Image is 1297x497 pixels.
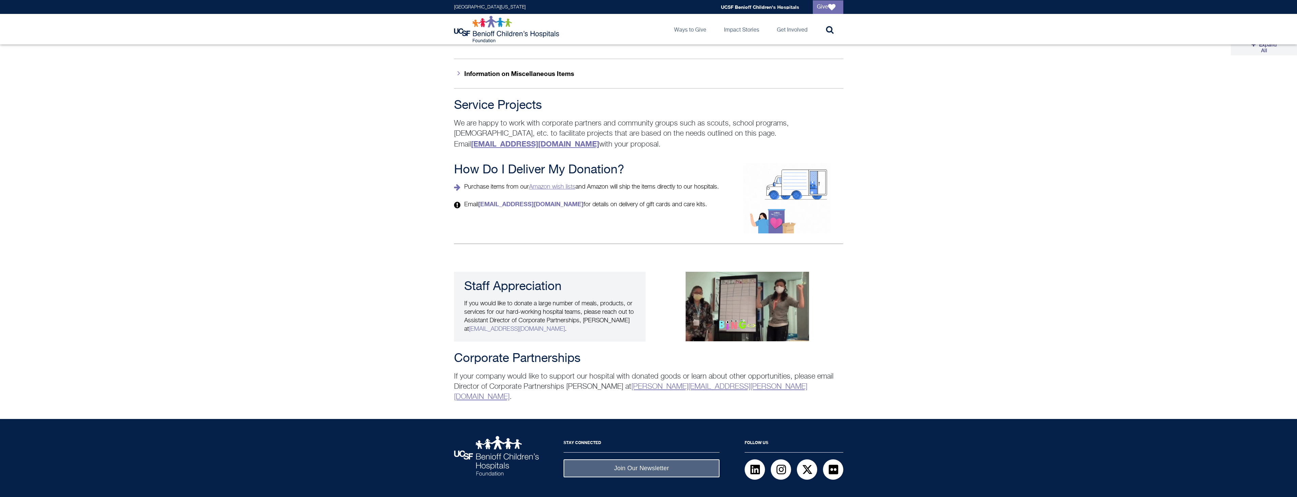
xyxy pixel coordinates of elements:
a: [EMAIL_ADDRESS][DOMAIN_NAME] [478,200,584,208]
a: Ways to Give [669,14,712,44]
p: If your company would like to support our hospital with donated goods or learn about other opport... [454,371,843,402]
p: Email for details on delivery of gift cards and care kits. [454,200,725,209]
a: Amazon wish lists [529,184,575,190]
a: UCSF Benioff Children's Hospitals [721,4,799,10]
img: Logo for UCSF Benioff Children's Hospitals Foundation [454,16,561,43]
a: Get Involved [771,14,813,44]
h2: How Do I Deliver My Donation? [454,163,725,177]
img: How do I deliver my donations? [743,163,831,233]
h2: Follow Us [745,436,843,453]
p: Purchase items from our and Amazon will ship the items directly to our hospitals. [454,183,725,191]
p: We are happy to work with corporate partners and community groups such as scouts, school programs... [454,118,843,150]
button: Collapse All Accordions [1231,40,1297,55]
img: UCSF Benioff Children's Hospitals [454,436,539,476]
h2: Corporate Partnerships [454,352,843,365]
h2: Stay Connected [564,436,720,453]
strong: [EMAIL_ADDRESS][DOMAIN_NAME] [471,139,599,148]
a: [EMAIL_ADDRESS][DOMAIN_NAME] [471,141,599,148]
a: Give [813,0,843,14]
h2: Service Projects [454,99,843,112]
img: Child life team [686,272,809,341]
a: [EMAIL_ADDRESS][DOMAIN_NAME] [469,326,565,332]
button: Information on Miscellaneous Items [454,59,843,88]
h3: Staff Appreciation [464,280,635,293]
a: [GEOGRAPHIC_DATA][US_STATE] [454,5,526,9]
a: Impact Stories [719,14,765,44]
p: If you would like to donate a large number of meals, products, or services for our hard-working h... [464,300,635,333]
a: Join Our Newsletter [564,459,720,477]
